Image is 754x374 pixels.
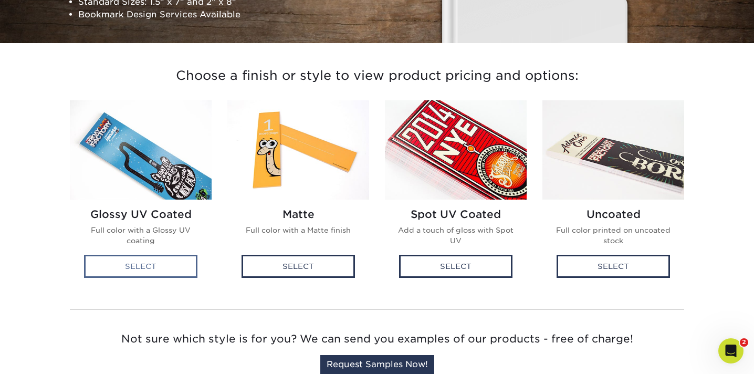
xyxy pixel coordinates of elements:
span: 2 [740,338,748,347]
img: Uncoated Bookmarks [542,100,684,200]
a: Request Samples Now! [320,355,434,374]
img: Matte Bookmarks [227,100,369,200]
a: Glossy UV Coated Bookmarks Glossy UV Coated Full color with a Glossy UV coating Select [70,100,212,288]
div: Select [84,255,197,278]
h2: Glossy UV Coated [78,208,203,221]
p: Not sure which style is for you? We can send you examples of our products - free of charge! [70,331,684,347]
h2: Matte [236,208,361,221]
img: Spot UV Coated Bookmarks [385,100,527,200]
iframe: Intercom live chat [718,338,743,363]
h2: Uncoated [551,208,676,221]
p: Full color printed on uncoated stock [551,225,676,246]
div: Select [242,255,355,278]
h3: Choose a finish or style to view product pricing and options: [70,56,684,96]
div: Select [399,255,512,278]
p: Add a touch of gloss with Spot UV [393,225,518,246]
p: Full color with a Matte finish [236,225,361,235]
p: Full color with a Glossy UV coating [78,225,203,246]
div: Select [557,255,670,278]
a: Spot UV Coated Bookmarks Spot UV Coated Add a touch of gloss with Spot UV Select [385,100,527,288]
h2: Spot UV Coated [393,208,518,221]
img: Glossy UV Coated Bookmarks [70,100,212,200]
a: Matte Bookmarks Matte Full color with a Matte finish Select [227,100,369,288]
a: Uncoated Bookmarks Uncoated Full color printed on uncoated stock Select [542,100,684,288]
li: Bookmark Design Services Available [78,8,369,20]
